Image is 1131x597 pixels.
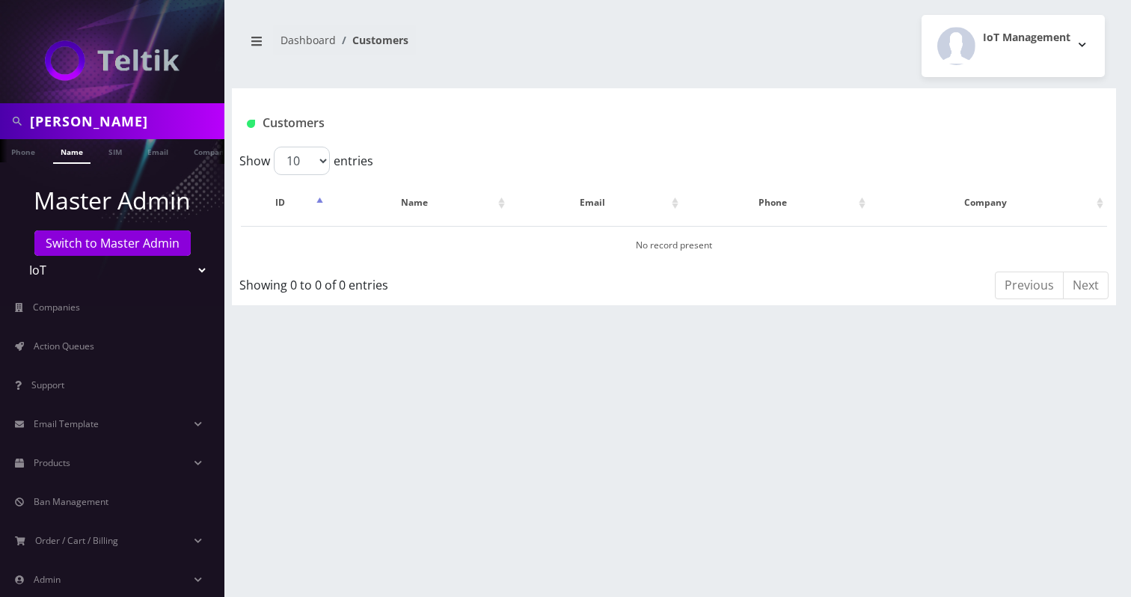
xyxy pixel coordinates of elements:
a: Name [53,139,91,164]
span: Companies [33,301,80,313]
li: Customers [336,32,408,48]
div: Showing 0 to 0 of 0 entries [239,270,590,294]
a: Email [140,139,176,162]
a: Next [1063,272,1109,299]
span: Ban Management [34,495,108,508]
span: Admin [34,573,61,586]
span: Action Queues [34,340,94,352]
th: ID: activate to sort column descending [241,181,327,224]
a: SIM [101,139,129,162]
input: Search in Company [30,107,221,135]
h2: IoT Management [983,31,1070,44]
nav: breadcrumb [243,25,663,67]
button: IoT Management [922,15,1105,77]
a: Company [186,139,236,162]
a: Previous [995,272,1064,299]
th: Company: activate to sort column ascending [871,181,1107,224]
h1: Customers [247,116,955,130]
th: Phone: activate to sort column ascending [684,181,869,224]
label: Show entries [239,147,373,175]
td: No record present [241,226,1107,264]
th: Name: activate to sort column ascending [328,181,509,224]
img: IoT [45,40,180,81]
a: Phone [4,139,43,162]
span: Order / Cart / Billing [35,534,118,547]
a: Switch to Master Admin [34,230,191,256]
span: Products [34,456,70,469]
span: Support [31,379,64,391]
select: Showentries [274,147,330,175]
span: Email Template [34,417,99,430]
th: Email: activate to sort column ascending [510,181,683,224]
a: Dashboard [281,33,336,47]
